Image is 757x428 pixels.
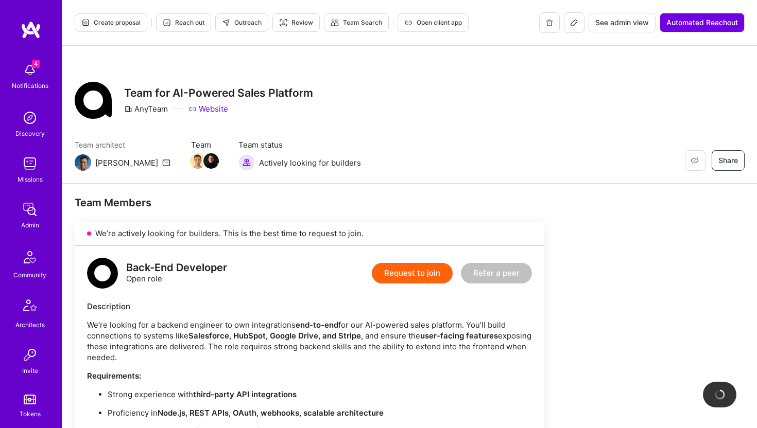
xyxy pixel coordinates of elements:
[595,17,649,28] span: See admin view
[20,60,40,80] img: bell
[204,152,218,170] a: Team Member Avatar
[20,408,41,419] div: Tokens
[191,152,204,170] a: Team Member Avatar
[20,199,40,220] img: admin teamwork
[660,13,745,32] button: Automated Reachout
[126,262,227,273] div: Back-End Developer
[124,103,168,114] div: AnyTeam
[272,13,320,32] button: Review
[420,331,498,341] strong: user-facing features
[404,18,462,27] span: Open client app
[81,19,90,27] i: icon Proposal
[18,174,43,185] div: Missions
[75,222,544,245] div: We’re actively looking for builders. This is the best time to request to join.
[75,196,544,209] div: Team Members
[190,153,205,169] img: Team Member Avatar
[87,319,532,363] p: We’re looking for a backend engineer to own integrations for our AI-powered sales platform. You’l...
[124,105,132,113] i: icon CompanyGray
[203,153,219,169] img: Team Member Avatar
[12,80,48,91] div: Notifications
[296,320,338,330] strong: end-to-end
[21,220,39,230] div: Admin
[238,139,361,150] span: Team status
[279,19,287,27] i: icon Targeter
[188,103,228,114] a: Website
[15,128,45,139] div: Discovery
[18,245,42,270] img: Community
[215,13,268,32] button: Outreach
[666,17,738,28] span: Automated Reachout
[163,18,204,27] span: Reach out
[461,263,532,283] button: Refer a peer
[162,158,170,167] i: icon Mail
[75,82,112,119] img: Company Logo
[156,13,211,32] button: Reach out
[21,21,41,39] img: logo
[75,154,91,171] img: Team Architect
[108,407,532,418] p: Proficiency in
[18,295,42,319] img: Architects
[589,13,656,32] button: See admin view
[372,263,453,283] button: Request to join
[331,18,382,27] span: Team Search
[713,388,726,401] img: loading
[324,13,389,32] button: Team Search
[87,301,532,312] div: Description
[238,154,255,171] img: Actively looking for builders
[75,139,170,150] span: Team architect
[20,153,40,174] img: teamwork
[95,157,158,168] div: [PERSON_NAME]
[22,365,38,376] div: Invite
[20,108,40,128] img: discovery
[81,18,141,27] span: Create proposal
[75,13,147,32] button: Create proposal
[188,331,361,341] strong: Salesforce, HubSpot, Google Drive, and Stripe
[222,18,262,27] span: Outreach
[691,156,699,165] i: icon EyeClosed
[32,60,40,68] span: 4
[398,13,469,32] button: Open client app
[24,395,36,404] img: tokens
[193,389,297,399] strong: third-party API integrations
[87,371,141,381] strong: Requirements:
[158,408,384,418] strong: Node.js, REST APIs, OAuth, webhooks, scalable architecture
[712,150,745,171] button: Share
[87,258,118,289] img: logo
[279,18,313,27] span: Review
[124,86,313,99] h3: Team for AI-Powered Sales Platform
[718,155,738,166] span: Share
[15,319,45,330] div: Architects
[13,270,46,280] div: Community
[191,139,218,150] span: Team
[259,157,361,168] span: Actively looking for builders
[126,262,227,284] div: Open role
[20,345,40,365] img: Invite
[108,389,532,400] p: Strong experience with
